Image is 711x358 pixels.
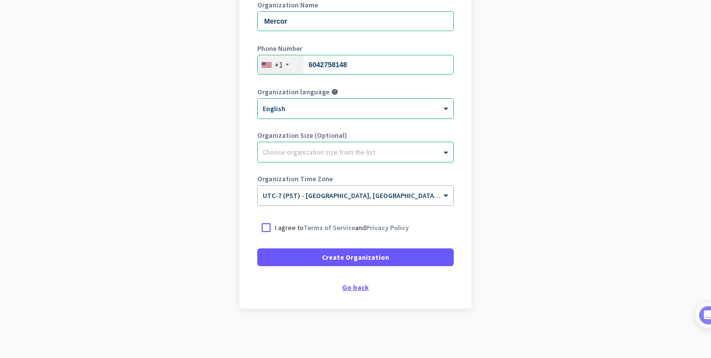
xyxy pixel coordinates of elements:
[257,132,454,139] label: Organization Size (Optional)
[257,45,454,52] label: Phone Number
[257,175,454,182] label: Organization Time Zone
[257,284,454,291] div: Go back
[304,223,355,232] a: Terms of Service
[366,223,409,232] a: Privacy Policy
[322,252,389,262] span: Create Organization
[257,248,454,266] button: Create Organization
[275,223,409,233] p: I agree to and
[257,88,329,95] label: Organization language
[257,11,454,31] input: What is the name of your organization?
[257,1,454,8] label: Organization Name
[331,88,338,95] i: help
[275,60,283,70] div: +1
[257,55,454,75] input: 201-555-0123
